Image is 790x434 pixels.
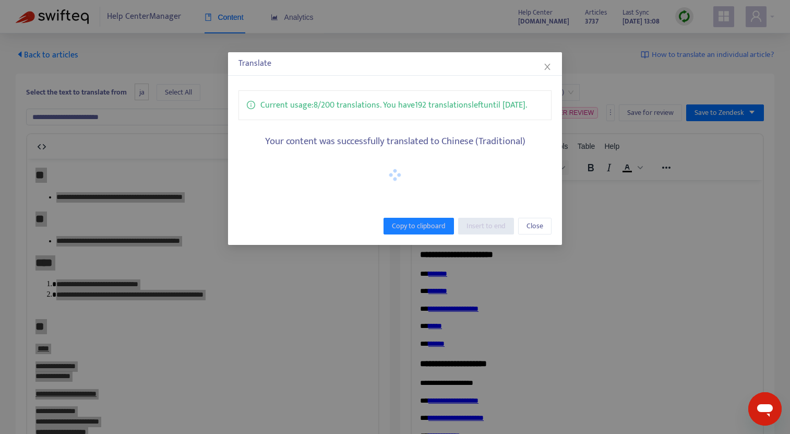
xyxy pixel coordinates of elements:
button: Insert to end [458,218,514,234]
p: Current usage: 8 / 200 translations . You have 192 translations left until [DATE] . [260,99,527,112]
span: info-circle [247,99,255,109]
span: close [543,63,552,71]
button: Copy to clipboard [384,218,454,234]
h5: Your content was successfully translated to Chinese (Traditional) [238,136,552,148]
div: Translate [238,57,552,70]
button: Close [542,61,553,73]
button: Close [518,218,552,234]
iframe: 開啟傳訊視窗按鈕 [748,392,782,426]
span: Close [526,220,543,232]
